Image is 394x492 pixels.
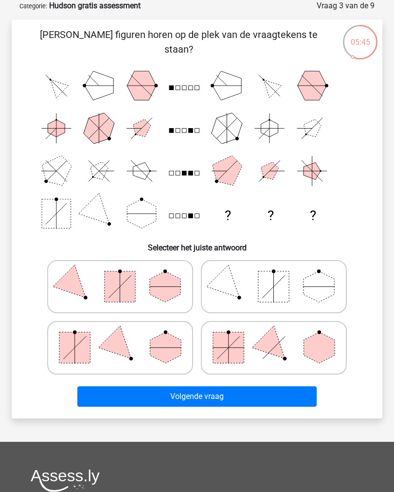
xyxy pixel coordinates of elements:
[342,24,378,48] div: 05:45
[31,469,100,492] img: Assessly logo
[225,208,231,224] text: ?
[27,27,330,57] p: [PERSON_NAME] figuren horen op de plek van de vraagtekens te staan?
[310,208,316,224] text: ?
[27,235,367,252] h6: Selecteer het juiste antwoord
[268,208,274,224] text: ?
[77,386,317,407] button: Volgende vraag
[49,1,141,10] strong: Hudson gratis assessment
[19,2,47,10] small: Categorie:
